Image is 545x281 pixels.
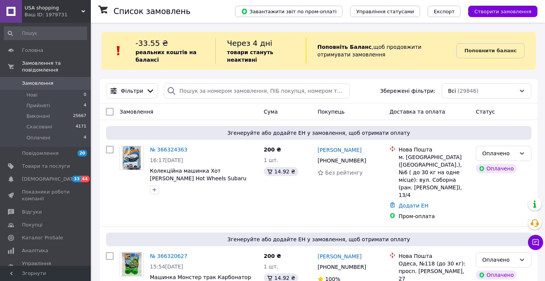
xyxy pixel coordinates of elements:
[456,43,525,58] a: Поповнити баланс
[264,157,279,163] span: 1 шт.
[120,252,144,276] a: Фото товару
[25,11,91,18] div: Ваш ID: 1979731
[26,113,50,120] span: Виконані
[464,48,517,53] b: Поповнити баланс
[135,39,168,48] span: -33.55 ₴
[25,5,81,11] span: USA shopping
[121,87,143,95] span: Фільтри
[318,146,361,154] a: [PERSON_NAME]
[22,222,42,228] span: Покупці
[150,253,187,259] a: № 366320627
[458,88,478,94] span: (29846)
[399,252,470,260] div: Нова Пошта
[22,150,59,157] span: Повідомлення
[114,7,190,16] h1: Список замовлень
[123,146,140,170] img: Фото товару
[22,60,91,73] span: Замовлення та повідомлення
[235,6,343,17] button: Завантажити звіт по пром-оплаті
[318,253,361,260] a: [PERSON_NAME]
[26,134,50,141] span: Оплачені
[482,149,516,158] div: Оплачено
[22,163,70,170] span: Товари та послуги
[84,134,86,141] span: 4
[72,176,81,182] span: 33
[350,6,420,17] button: Управління статусами
[150,147,187,153] a: № 366324363
[306,38,456,64] div: , щоб продовжити отримувати замовлення
[109,129,528,137] span: Згенеруйте або додайте ЕН у замовлення, щоб отримати оплату
[22,47,43,54] span: Головна
[476,164,517,173] div: Оплачено
[448,87,456,95] span: Всі
[474,9,531,14] span: Створити замовлення
[264,147,281,153] span: 200 ₴
[264,167,298,176] div: 14.92 ₴
[22,234,63,241] span: Каталог ProSale
[26,123,52,130] span: Скасовані
[380,87,435,95] span: Збережені фільтри:
[22,189,70,202] span: Показники роботи компанії
[109,236,528,243] span: Згенеруйте або додайте ЕН у замовлення, щоб отримати оплату
[150,157,183,163] span: 16:17[DATE]
[122,253,141,276] img: Фото товару
[264,264,279,270] span: 1 шт.
[356,9,414,14] span: Управління статусами
[428,6,461,17] button: Експорт
[468,6,537,17] button: Створити замовлення
[26,102,50,109] span: Прийняті
[113,45,124,56] img: :exclamation:
[318,44,372,50] b: Поповніть Баланс
[399,146,470,153] div: Нова Пошта
[150,264,183,270] span: 15:54[DATE]
[22,209,42,215] span: Відгуки
[227,49,273,63] b: товари стануть неактивні
[399,153,470,199] div: м. [GEOGRAPHIC_DATA] ([GEOGRAPHIC_DATA].), №6 ( до 30 кг на одне місце): вул. Соборна (ран. [PERS...
[22,176,78,183] span: [DEMOGRAPHIC_DATA]
[4,27,87,40] input: Пошук
[241,8,336,15] span: Завантажити звіт по пром-оплаті
[22,260,70,274] span: Управління сайтом
[264,109,278,115] span: Cума
[264,253,281,259] span: 200 ₴
[120,146,144,170] a: Фото товару
[164,83,350,98] input: Пошук за номером замовлення, ПІБ покупця, номером телефону, Email, номером накладної
[22,247,48,254] span: Аналітика
[81,176,89,182] span: 44
[476,109,495,115] span: Статус
[120,109,153,115] span: Замовлення
[316,262,367,272] div: [PHONE_NUMBER]
[476,270,517,279] div: Оплачено
[84,92,86,98] span: 0
[150,168,246,189] a: Колекційна машинка Хот [PERSON_NAME] Hot Wheels Subaru BRZ
[78,150,87,156] span: 20
[26,92,37,98] span: Нові
[135,49,196,63] b: реальних коштів на балансі
[389,109,445,115] span: Доставка та оплата
[399,203,428,209] a: Додати ЕН
[325,170,363,176] span: Без рейтингу
[461,8,537,14] a: Створити замовлення
[22,80,53,87] span: Замовлення
[318,109,344,115] span: Покупець
[399,212,470,220] div: Пром-оплата
[84,102,86,109] span: 4
[73,113,86,120] span: 25667
[76,123,86,130] span: 4171
[434,9,455,14] span: Експорт
[482,256,516,264] div: Оплачено
[227,39,272,48] span: Через 4 дні
[316,155,367,166] div: [PHONE_NUMBER]
[528,235,543,250] button: Чат з покупцем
